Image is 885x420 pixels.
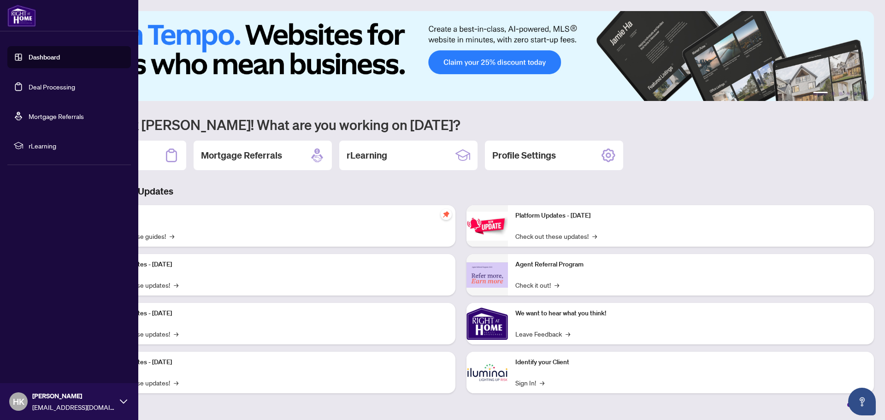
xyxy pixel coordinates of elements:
a: Dashboard [29,53,60,61]
span: [PERSON_NAME] [32,391,115,401]
span: HK [13,395,24,408]
span: → [592,231,597,241]
button: Open asap [848,388,876,415]
span: rLearning [29,141,124,151]
button: 5 [854,92,857,95]
a: Sign In!→ [515,378,544,388]
a: Leave Feedback→ [515,329,570,339]
p: Platform Updates - [DATE] [97,308,448,319]
span: → [566,329,570,339]
p: Platform Updates - [DATE] [97,357,448,367]
img: Agent Referral Program [466,262,508,288]
span: → [540,378,544,388]
img: Identify your Client [466,352,508,393]
a: Deal Processing [29,83,75,91]
button: 6 [861,92,865,95]
h3: Brokerage & Industry Updates [48,185,874,198]
p: Self-Help [97,211,448,221]
h1: Welcome back [PERSON_NAME]! What are you working on [DATE]? [48,116,874,133]
span: → [174,378,178,388]
button: 4 [846,92,850,95]
a: Mortgage Referrals [29,112,84,120]
span: → [174,329,178,339]
img: logo [7,5,36,27]
span: → [555,280,559,290]
button: 3 [839,92,843,95]
p: We want to hear what you think! [515,308,867,319]
img: Slide 0 [48,11,874,101]
button: 2 [832,92,835,95]
h2: rLearning [347,149,387,162]
p: Agent Referral Program [515,260,867,270]
span: → [170,231,174,241]
p: Platform Updates - [DATE] [515,211,867,221]
span: [EMAIL_ADDRESS][DOMAIN_NAME] [32,402,115,412]
a: Check out these updates!→ [515,231,597,241]
img: We want to hear what you think! [466,303,508,344]
span: → [174,280,178,290]
span: pushpin [441,209,452,220]
h2: Mortgage Referrals [201,149,282,162]
h2: Profile Settings [492,149,556,162]
a: Check it out!→ [515,280,559,290]
button: 1 [813,92,828,95]
p: Identify your Client [515,357,867,367]
p: Platform Updates - [DATE] [97,260,448,270]
img: Platform Updates - June 23, 2025 [466,212,508,241]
